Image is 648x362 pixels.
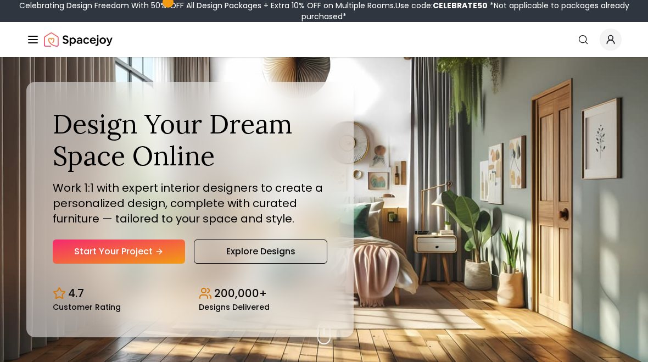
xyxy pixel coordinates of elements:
p: 4.7 [68,286,84,301]
a: Explore Designs [194,240,327,264]
img: Spacejoy Logo [44,29,113,51]
p: 200,000+ [214,286,267,301]
h1: Design Your Dream Space Online [53,108,327,171]
nav: Global [26,22,622,57]
p: Work 1:1 with expert interior designers to create a personalized design, complete with curated fu... [53,180,327,226]
a: Start Your Project [53,240,185,264]
a: Spacejoy [44,29,113,51]
small: Designs Delivered [199,303,270,311]
small: Customer Rating [53,303,121,311]
div: Design stats [53,277,327,311]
